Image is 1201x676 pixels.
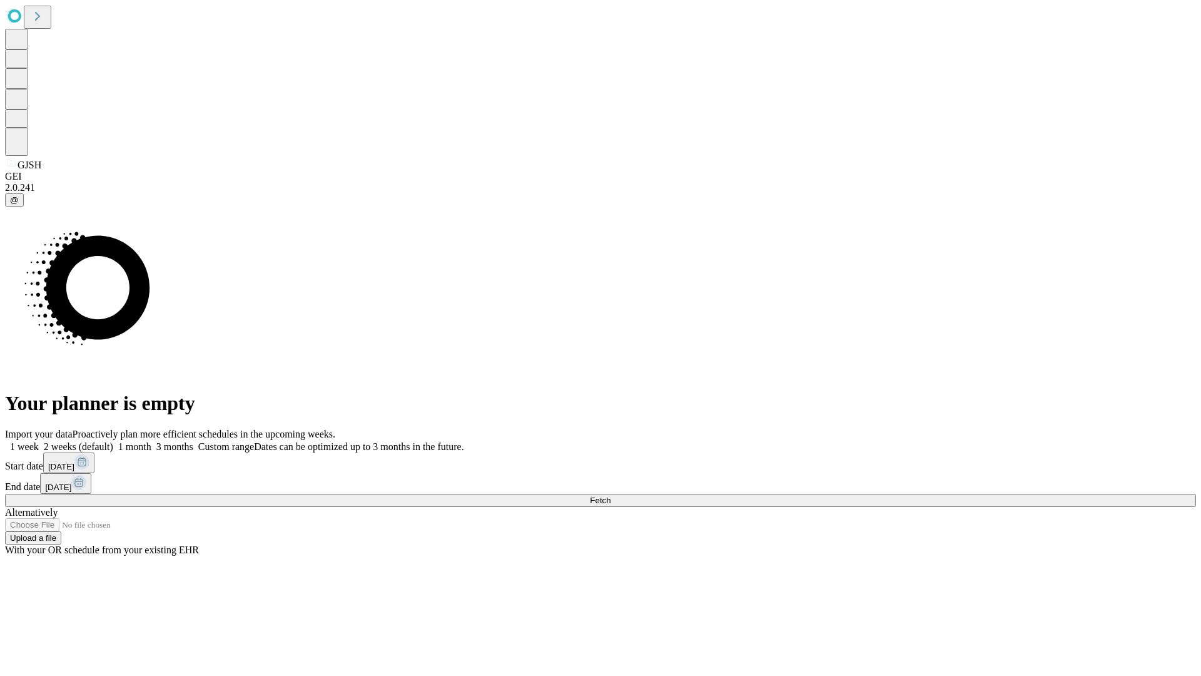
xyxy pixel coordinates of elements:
span: Proactively plan more efficient schedules in the upcoming weeks. [73,429,335,439]
span: GJSH [18,160,41,170]
div: Start date [5,453,1196,473]
div: End date [5,473,1196,494]
button: [DATE] [43,453,94,473]
span: 1 week [10,441,39,452]
button: Fetch [5,494,1196,507]
span: Alternatively [5,507,58,518]
div: 2.0.241 [5,182,1196,193]
span: Fetch [590,496,611,505]
button: Upload a file [5,531,61,545]
span: [DATE] [48,462,74,471]
span: Import your data [5,429,73,439]
span: @ [10,195,19,205]
div: GEI [5,171,1196,182]
h1: Your planner is empty [5,392,1196,415]
span: 3 months [156,441,193,452]
span: With your OR schedule from your existing EHR [5,545,199,555]
span: Custom range [198,441,254,452]
span: Dates can be optimized up to 3 months in the future. [254,441,464,452]
button: [DATE] [40,473,91,494]
span: 2 weeks (default) [44,441,113,452]
span: [DATE] [45,483,71,492]
button: @ [5,193,24,207]
span: 1 month [118,441,151,452]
